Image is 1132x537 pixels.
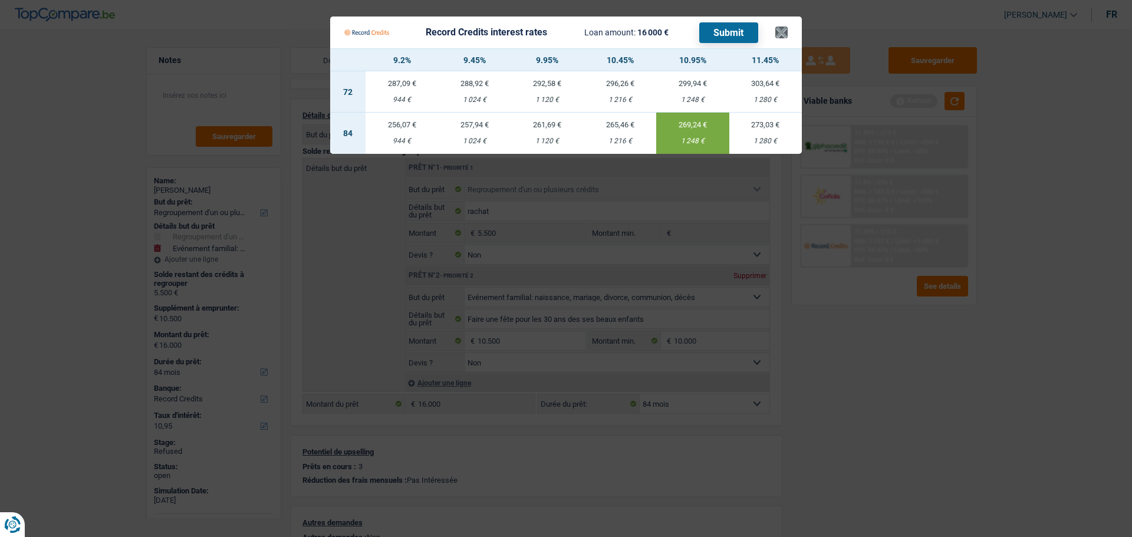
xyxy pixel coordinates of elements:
[729,49,802,71] th: 11.45%
[729,80,802,87] div: 303,64 €
[438,121,511,129] div: 257,94 €
[729,137,802,145] div: 1 280 €
[656,96,729,104] div: 1 248 €
[729,121,802,129] div: 273,03 €
[584,28,636,37] span: Loan amount:
[584,96,656,104] div: 1 216 €
[438,49,511,71] th: 9.45%
[366,137,438,145] div: 944 €
[438,137,511,145] div: 1 024 €
[511,49,584,71] th: 9.95%
[511,96,584,104] div: 1 120 €
[438,96,511,104] div: 1 024 €
[699,22,758,43] button: Submit
[330,113,366,154] td: 84
[656,137,729,145] div: 1 248 €
[511,137,584,145] div: 1 120 €
[656,49,729,71] th: 10.95%
[584,49,656,71] th: 10.45%
[584,137,656,145] div: 1 216 €
[366,121,438,129] div: 256,07 €
[637,28,669,37] span: 16 000 €
[656,121,729,129] div: 269,24 €
[584,121,656,129] div: 265,46 €
[344,21,389,44] img: Record Credits
[656,80,729,87] div: 299,94 €
[729,96,802,104] div: 1 280 €
[438,80,511,87] div: 288,92 €
[584,80,656,87] div: 296,26 €
[330,71,366,113] td: 72
[511,80,584,87] div: 292,58 €
[366,49,438,71] th: 9.2%
[366,96,438,104] div: 944 €
[366,80,438,87] div: 287,09 €
[775,27,788,38] button: ×
[511,121,584,129] div: 261,69 €
[426,28,547,37] div: Record Credits interest rates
